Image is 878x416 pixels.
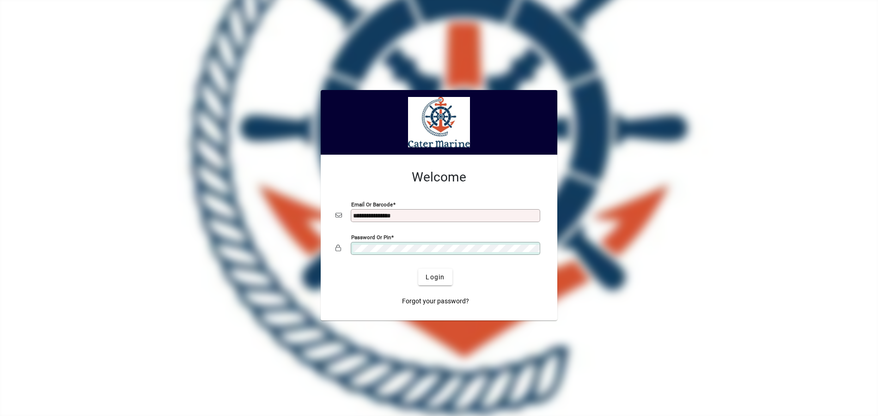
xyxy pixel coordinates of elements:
[418,269,452,285] button: Login
[351,234,391,241] mat-label: Password or Pin
[335,169,543,185] h2: Welcome
[398,293,473,309] a: Forgot your password?
[426,272,445,282] span: Login
[351,201,393,208] mat-label: Email or Barcode
[402,296,469,306] span: Forgot your password?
